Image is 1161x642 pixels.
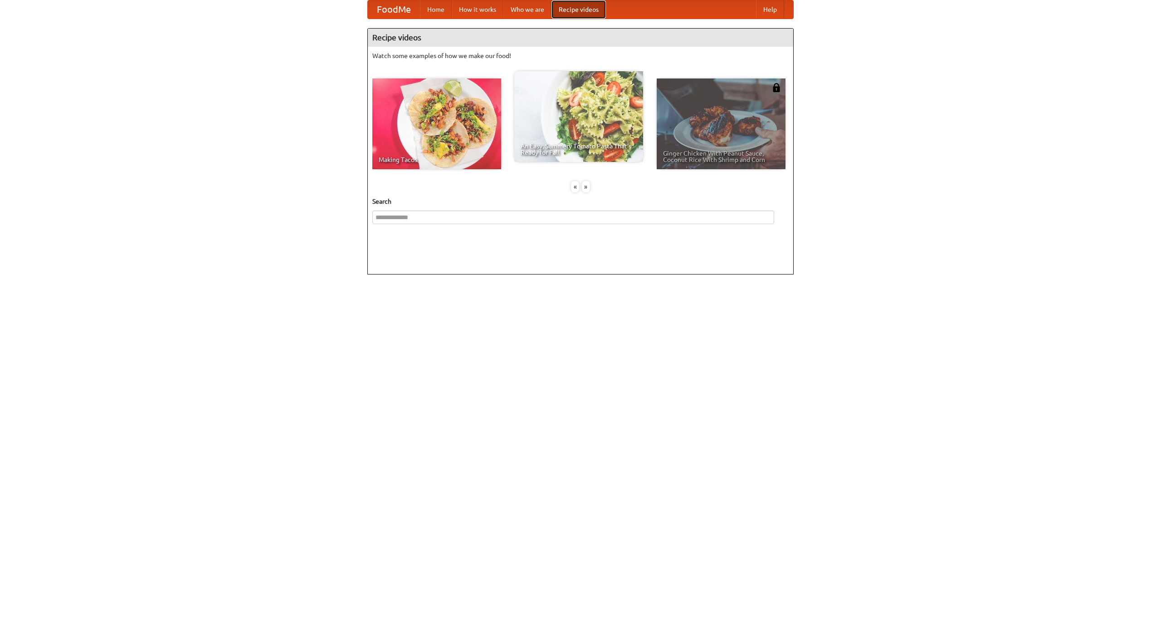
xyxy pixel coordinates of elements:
div: « [571,181,579,192]
a: Recipe videos [551,0,606,19]
p: Watch some examples of how we make our food! [372,51,789,60]
a: FoodMe [368,0,420,19]
a: Home [420,0,452,19]
div: » [582,181,590,192]
a: Who we are [503,0,551,19]
a: Making Tacos [372,78,501,169]
h5: Search [372,197,789,206]
span: An Easy, Summery Tomato Pasta That's Ready for Fall [521,143,637,156]
a: Help [756,0,784,19]
h4: Recipe videos [368,29,793,47]
span: Making Tacos [379,157,495,163]
a: How it works [452,0,503,19]
img: 483408.png [772,83,781,92]
a: An Easy, Summery Tomato Pasta That's Ready for Fall [514,71,643,162]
